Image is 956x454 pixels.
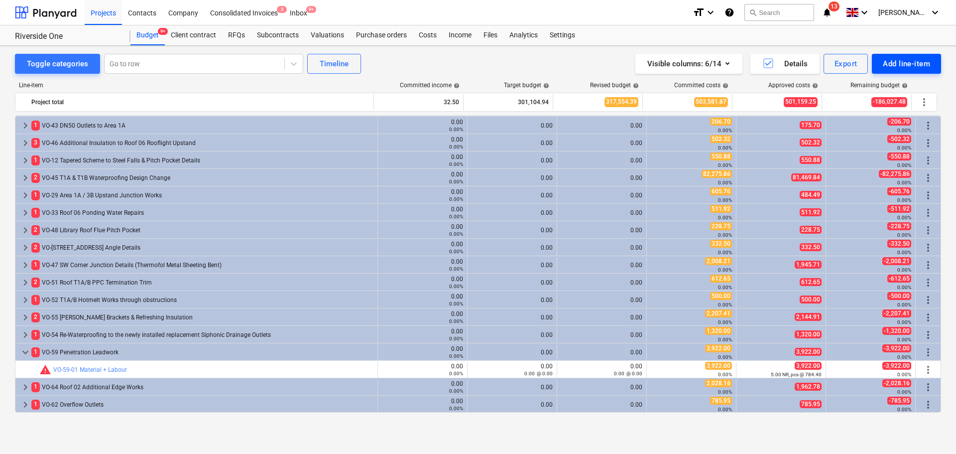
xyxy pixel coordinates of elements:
[31,397,373,413] div: VO-62 Overflow Outlets
[449,371,463,376] small: 0.00%
[449,266,463,272] small: 0.00%
[897,215,911,220] small: 0.00%
[750,54,820,74] button: Details
[718,232,732,238] small: 0.00%
[897,267,911,273] small: 0.00%
[835,57,857,70] div: Export
[449,144,463,150] small: 0.00%
[791,173,822,181] span: 81,469.84
[900,83,908,89] span: help
[31,94,369,110] div: Project total
[472,279,553,286] div: 0.00
[449,249,463,254] small: 0.00%
[561,363,642,377] div: 0.00
[31,257,373,273] div: VO-47 SW Corner Junction Details (Thermofol Metal Sheeting Bent)
[897,128,911,133] small: 0.00%
[614,371,642,376] small: 0.00 @ 0.00
[718,267,732,273] small: 0.00%
[694,97,728,107] span: 503,581.87
[922,294,934,306] span: More actions
[31,187,373,203] div: VO-29 Area 1A / 3B Upstand Junction Works
[922,311,934,323] span: More actions
[710,187,732,195] span: 605.76
[887,205,911,213] span: -511.92
[15,31,119,42] div: Riverside One
[922,172,934,184] span: More actions
[604,97,638,107] span: 317,554.39
[31,292,373,308] div: VO-52 T1A/B Hotmelt Works through obstructions
[850,82,908,89] div: Remaining budget
[382,188,463,202] div: 0.00
[449,179,463,184] small: 0.00%
[710,222,732,230] span: 228.75
[15,54,100,74] button: Toggle categories
[382,328,463,342] div: 0.00
[882,257,911,265] span: -2,008.21
[31,327,373,343] div: VO-54 Re-Waterproofing to the newly installed replacement Siphonic Drainage Outlets
[382,241,463,255] div: 0.00
[19,346,31,358] span: keyboard_arrow_down
[449,301,463,306] small: 0.00%
[897,319,911,325] small: 0.00%
[31,278,40,287] span: 2
[544,25,581,45] div: Settings
[800,296,822,303] span: 500.00
[31,152,373,168] div: VO-12 Tapered Scheme to Steel Falls & Pitch Pocket Details
[810,83,818,89] span: help
[503,25,544,45] a: Analytics
[922,277,934,289] span: More actions
[720,83,728,89] span: help
[413,25,443,45] a: Costs
[718,302,732,307] small: 0.00%
[31,190,40,200] span: 1
[800,278,822,286] span: 612.65
[829,1,839,11] span: 13
[824,54,868,74] button: Export
[702,170,732,178] span: 82,275.86
[19,259,31,271] span: keyboard_arrow_right
[19,154,31,166] span: keyboard_arrow_right
[468,94,549,110] div: 301,104.94
[800,121,822,129] span: 175.70
[718,337,732,342] small: 0.00%
[561,122,642,129] div: 0.00
[674,82,728,89] div: Committed costs
[452,83,460,89] span: help
[158,28,168,35] span: 9+
[561,331,642,338] div: 0.00
[19,294,31,306] span: keyboard_arrow_right
[590,82,639,89] div: Revised budget
[922,381,934,393] span: More actions
[561,174,642,181] div: 0.00
[472,401,553,408] div: 0.00
[19,277,31,289] span: keyboard_arrow_right
[710,397,732,405] span: 785.95
[710,292,732,300] span: 500.00
[31,275,373,291] div: VO-51 Roof T1A/B PPC Termination Trim
[165,25,222,45] div: Client contract
[524,371,553,376] small: 0.00 @ 0.00
[478,25,503,45] a: Files
[307,54,361,74] button: Timeline
[350,25,413,45] a: Purchase orders
[561,157,642,164] div: 0.00
[749,8,757,16] span: search
[922,259,934,271] span: More actions
[504,82,549,89] div: Target budget
[382,206,463,220] div: 0.00
[31,205,373,221] div: VO-33 Roof 06 Ponding Water Repairs
[31,222,373,238] div: VO-48 Library Roof Flue Pitch Pocket
[251,25,305,45] a: Subcontracts
[561,227,642,234] div: 0.00
[15,82,374,89] div: Line-item
[449,388,463,394] small: 0.00%
[922,154,934,166] span: More actions
[705,362,732,370] span: 3,922.00
[718,250,732,255] small: 0.00%
[19,172,31,184] span: keyboard_arrow_right
[922,189,934,201] span: More actions
[710,152,732,160] span: 550.88
[858,6,870,18] i: keyboard_arrow_down
[887,275,911,283] span: -612.65
[31,173,40,182] span: 2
